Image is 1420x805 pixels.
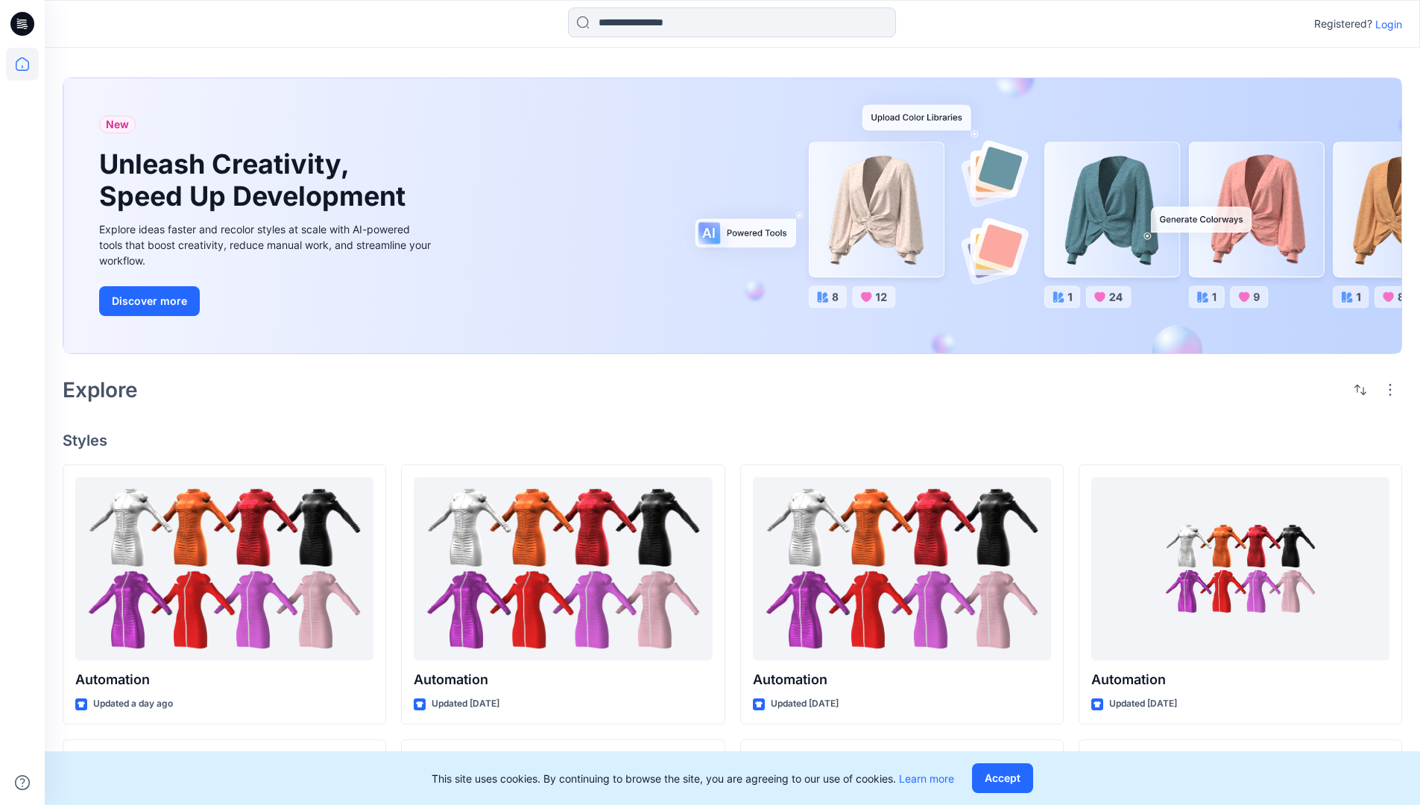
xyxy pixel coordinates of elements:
[99,286,435,316] a: Discover more
[414,477,712,661] a: Automation
[432,696,499,712] p: Updated [DATE]
[99,286,200,316] button: Discover more
[1091,477,1389,661] a: Automation
[414,669,712,690] p: Automation
[1091,669,1389,690] p: Automation
[75,669,373,690] p: Automation
[63,432,1402,449] h4: Styles
[63,378,138,402] h2: Explore
[1375,16,1402,32] p: Login
[432,771,954,786] p: This site uses cookies. By continuing to browse the site, you are agreeing to our use of cookies.
[106,116,129,133] span: New
[899,772,954,785] a: Learn more
[972,763,1033,793] button: Accept
[93,696,173,712] p: Updated a day ago
[771,696,839,712] p: Updated [DATE]
[99,148,412,212] h1: Unleash Creativity, Speed Up Development
[1109,696,1177,712] p: Updated [DATE]
[75,477,373,661] a: Automation
[753,669,1051,690] p: Automation
[753,477,1051,661] a: Automation
[99,221,435,268] div: Explore ideas faster and recolor styles at scale with AI-powered tools that boost creativity, red...
[1314,15,1372,33] p: Registered?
